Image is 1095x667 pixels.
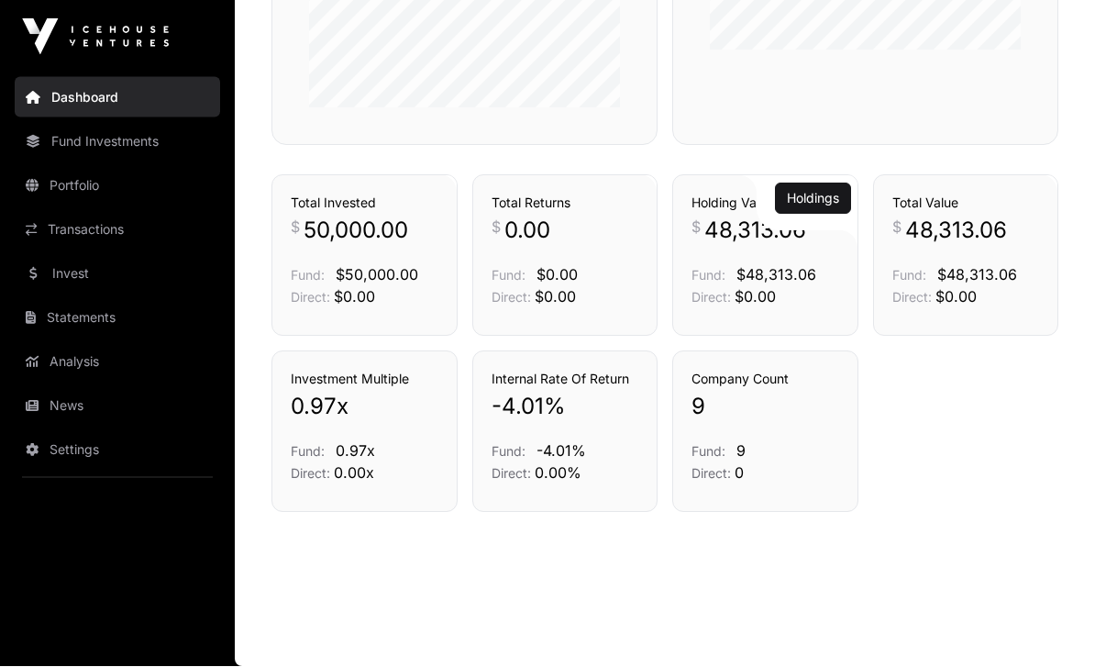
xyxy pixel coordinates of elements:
[291,290,330,306] span: Direct:
[15,77,220,117] a: Dashboard
[492,195,639,213] h3: Total Returns
[691,195,839,213] h3: Holding Value
[892,268,926,283] span: Fund:
[735,288,776,306] span: $0.00
[492,217,501,239] span: $
[22,18,169,55] img: Icehouse Ventures Logo
[905,217,1007,246] span: 48,313.06
[736,442,746,461] span: 9
[291,393,337,422] span: 0.97
[892,290,932,306] span: Direct:
[15,429,220,470] a: Settings
[492,371,639,389] h3: Internal Rate Of Return
[492,268,525,283] span: Fund:
[735,464,744,483] span: 0
[1003,579,1095,667] iframe: Chat Widget
[492,393,544,422] span: -4.01
[336,266,418,284] span: $50,000.00
[691,444,725,460] span: Fund:
[787,190,839,208] a: Holdings
[892,195,1040,213] h3: Total Value
[15,297,220,338] a: Statements
[15,209,220,250] a: Transactions
[337,393,348,422] span: x
[691,217,701,239] span: $
[691,371,839,389] h3: Company Count
[291,444,325,460] span: Fund:
[691,466,731,482] span: Direct:
[492,290,531,306] span: Direct:
[535,464,581,483] span: 0.00%
[492,466,531,482] span: Direct:
[736,266,816,284] span: $48,313.06
[291,217,300,239] span: $
[536,266,578,284] span: $0.00
[291,268,325,283] span: Fund:
[704,217,806,246] span: 48,313.06
[691,393,705,422] span: 9
[334,464,374,483] span: 0.00x
[15,341,220,382] a: Analysis
[691,290,731,306] span: Direct:
[15,121,220,161] a: Fund Investments
[15,385,220,426] a: News
[536,442,586,461] span: -4.01%
[535,288,576,306] span: $0.00
[291,195,438,213] h3: Total Invested
[492,444,525,460] span: Fund:
[291,466,330,482] span: Direct:
[304,217,408,246] span: 50,000.00
[15,165,220,206] a: Portfolio
[544,393,566,422] span: %
[15,253,220,294] a: Invest
[691,268,725,283] span: Fund:
[336,442,375,461] span: 0.97x
[291,371,438,389] h3: Investment Multiple
[775,183,851,215] button: Holdings
[504,217,550,246] span: 0.00
[892,217,901,239] span: $
[937,266,1017,284] span: $48,313.06
[334,288,375,306] span: $0.00
[935,288,977,306] span: $0.00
